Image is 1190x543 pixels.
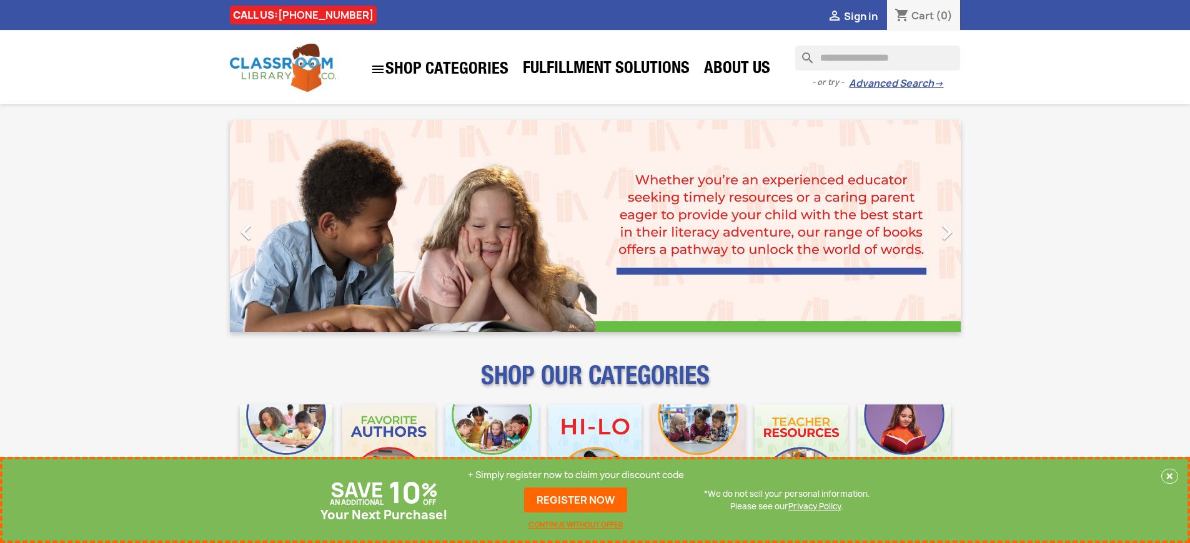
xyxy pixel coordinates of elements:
img: CLC_Phonics_And_Decodables_Mobile.jpg [445,404,538,497]
input: Search [795,46,960,71]
a: [PHONE_NUMBER] [278,8,374,22]
div: CALL US: [230,6,377,24]
p: SHOP OUR CATEGORIES [230,372,961,394]
img: CLC_Dyslexia_Mobile.jpg [858,404,951,497]
a: Previous [230,120,340,332]
img: CLC_Teacher_Resources_Mobile.jpg [755,404,848,497]
i:  [231,217,262,248]
i: shopping_cart [895,9,910,24]
span: - or try - [812,76,849,89]
a: Fulfillment Solutions [517,57,696,82]
img: CLC_HiLo_Mobile.jpg [548,404,642,497]
a: SHOP CATEGORIES [364,56,515,83]
i:  [827,9,842,24]
i:  [370,62,385,77]
img: CLC_Fiction_Nonfiction_Mobile.jpg [652,404,745,497]
a: Advanced Search→ [849,77,943,90]
span: Cart [911,9,934,22]
img: CLC_Bulk_Mobile.jpg [240,404,333,497]
i:  [931,217,963,248]
a: About Us [698,57,776,82]
img: CLC_Favorite_Authors_Mobile.jpg [342,404,435,497]
a:  Sign in [827,9,878,23]
span: (0) [936,9,953,22]
a: Next [851,120,961,332]
span: → [934,77,943,90]
span: Sign in [844,9,878,23]
img: Classroom Library Company [230,44,336,92]
i: search [795,46,810,61]
ul: Carousel container [230,120,961,332]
